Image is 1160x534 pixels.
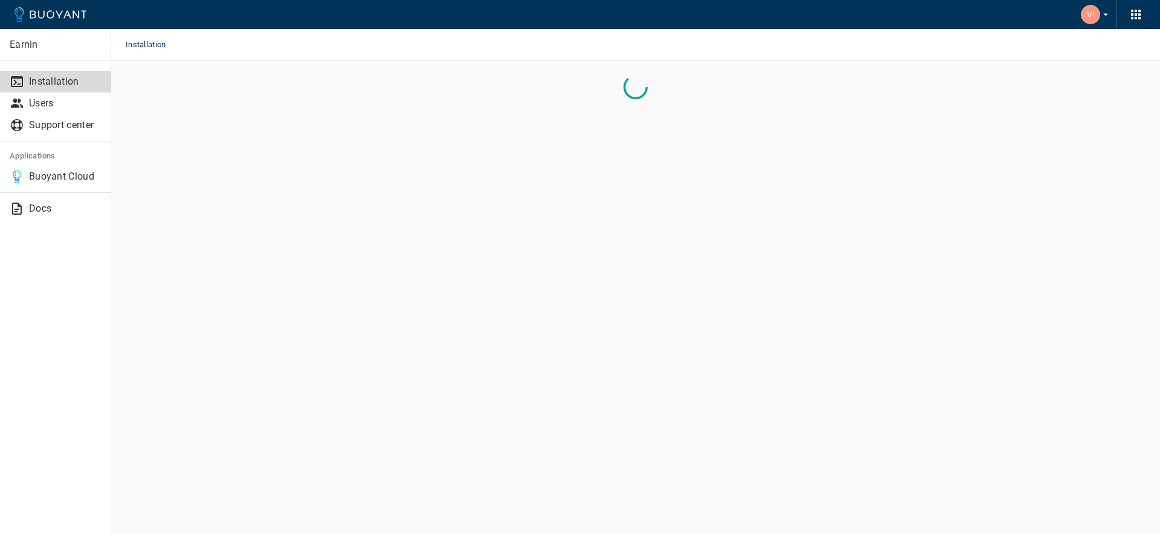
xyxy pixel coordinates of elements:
[29,203,101,215] p: Docs
[10,151,101,161] h5: Applications
[10,39,101,51] p: Earnin
[29,97,101,109] p: Users
[126,29,181,60] span: Installation
[29,171,101,183] p: Buoyant Cloud
[29,119,101,131] p: Support center
[1081,5,1100,24] img: vivekanandan.balaguru@earnin.com
[29,76,101,88] p: Installation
